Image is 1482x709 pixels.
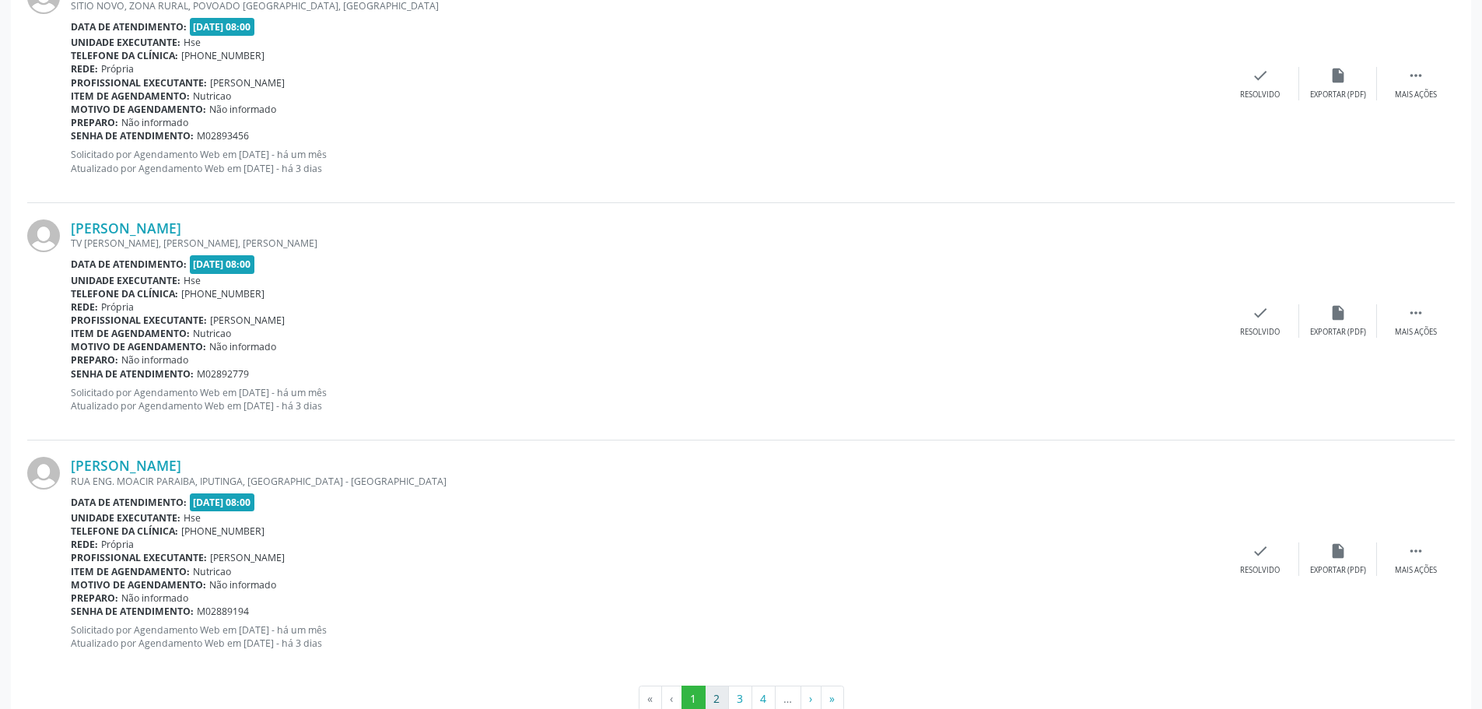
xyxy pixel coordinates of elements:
b: Motivo de agendamento: [71,340,206,353]
b: Profissional executante: [71,551,207,564]
div: Resolvido [1240,90,1280,100]
span: Própria [101,62,134,75]
b: Unidade executante: [71,36,180,49]
span: M02889194 [197,605,249,618]
b: Preparo: [71,353,118,367]
div: Resolvido [1240,327,1280,338]
b: Data de atendimento: [71,258,187,271]
b: Rede: [71,300,98,314]
span: Nutricao [193,90,231,103]
b: Rede: [71,62,98,75]
span: [PERSON_NAME] [210,314,285,327]
b: Data de atendimento: [71,20,187,33]
b: Telefone da clínica: [71,49,178,62]
img: img [27,457,60,490]
span: Nutricao [193,327,231,340]
div: Resolvido [1240,565,1280,576]
div: TV [PERSON_NAME], [PERSON_NAME], [PERSON_NAME] [71,237,1221,250]
span: [PERSON_NAME] [210,76,285,90]
span: Não informado [121,116,188,129]
i: insert_drive_file [1330,542,1347,560]
span: Não informado [121,591,188,605]
span: Hse [184,274,201,287]
span: M02892779 [197,367,249,381]
span: [PHONE_NUMBER] [181,287,265,300]
i:  [1407,542,1424,560]
b: Profissional executante: [71,314,207,327]
span: Própria [101,300,134,314]
span: Hse [184,36,201,49]
b: Item de agendamento: [71,90,190,103]
b: Preparo: [71,116,118,129]
div: Mais ações [1395,327,1437,338]
b: Unidade executante: [71,274,180,287]
a: [PERSON_NAME] [71,219,181,237]
b: Rede: [71,538,98,551]
span: [DATE] 08:00 [190,18,255,36]
span: [DATE] 08:00 [190,255,255,273]
i: insert_drive_file [1330,304,1347,321]
p: Solicitado por Agendamento Web em [DATE] - há um mês Atualizado por Agendamento Web em [DATE] - h... [71,148,1221,174]
div: Mais ações [1395,90,1437,100]
span: Não informado [121,353,188,367]
i: check [1252,304,1269,321]
b: Motivo de agendamento: [71,578,206,591]
b: Unidade executante: [71,511,180,525]
a: [PERSON_NAME] [71,457,181,474]
i: check [1252,542,1269,560]
span: [PHONE_NUMBER] [181,525,265,538]
span: Hse [184,511,201,525]
b: Item de agendamento: [71,327,190,340]
b: Data de atendimento: [71,496,187,509]
span: M02893456 [197,129,249,142]
i: check [1252,67,1269,84]
img: img [27,219,60,252]
div: Exportar (PDF) [1310,565,1366,576]
b: Motivo de agendamento: [71,103,206,116]
p: Solicitado por Agendamento Web em [DATE] - há um mês Atualizado por Agendamento Web em [DATE] - h... [71,623,1221,650]
span: Nutricao [193,565,231,578]
div: RUA ENG. MOACIR PARAIBA, IPUTINGA, [GEOGRAPHIC_DATA] - [GEOGRAPHIC_DATA] [71,475,1221,488]
div: Exportar (PDF) [1310,90,1366,100]
div: Exportar (PDF) [1310,327,1366,338]
i:  [1407,304,1424,321]
p: Solicitado por Agendamento Web em [DATE] - há um mês Atualizado por Agendamento Web em [DATE] - h... [71,386,1221,412]
i:  [1407,67,1424,84]
b: Senha de atendimento: [71,129,194,142]
b: Senha de atendimento: [71,605,194,618]
b: Telefone da clínica: [71,525,178,538]
span: Própria [101,538,134,551]
span: [PERSON_NAME] [210,551,285,564]
i: insert_drive_file [1330,67,1347,84]
div: Mais ações [1395,565,1437,576]
span: Não informado [209,578,276,591]
b: Item de agendamento: [71,565,190,578]
span: [PHONE_NUMBER] [181,49,265,62]
span: Não informado [209,103,276,116]
b: Senha de atendimento: [71,367,194,381]
b: Preparo: [71,591,118,605]
b: Profissional executante: [71,76,207,90]
span: Não informado [209,340,276,353]
span: [DATE] 08:00 [190,493,255,511]
b: Telefone da clínica: [71,287,178,300]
